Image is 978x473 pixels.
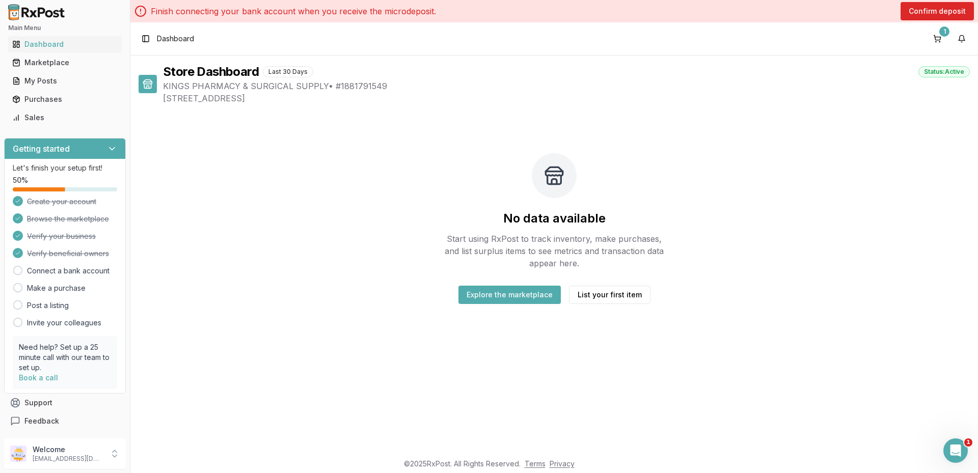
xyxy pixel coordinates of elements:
[11,135,193,173] div: Profile image for AmanthaRate your conversationAmantha•[DATE]
[12,58,118,68] div: Marketplace
[12,76,118,86] div: My Posts
[24,416,59,426] span: Feedback
[4,412,126,430] button: Feedback
[8,53,122,72] a: Marketplace
[19,342,111,373] p: Need help? Set up a 25 minute call with our team to set up.
[569,286,650,304] button: List your first item
[33,455,103,463] p: [EMAIL_ADDRESS][DOMAIN_NAME]
[939,26,949,37] div: 1
[458,286,561,304] button: Explore the marketplace
[440,233,668,269] p: Start using RxPost to track inventory, make purchases, and list surplus items to see metrics and ...
[45,154,78,164] div: Amantha
[943,438,968,463] iframe: Intercom live chat
[163,92,970,104] span: [STREET_ADDRESS]
[151,5,436,17] p: Finish connecting your bank account when you receive the microdeposit.
[8,90,122,108] a: Purchases
[27,197,96,207] span: Create your account
[27,300,69,311] a: Post a listing
[20,72,183,90] p: Hi there 👋
[13,163,117,173] p: Let's finish your setup first!
[263,66,313,77] div: Last 30 Days
[157,34,194,44] span: Dashboard
[503,210,606,227] h2: No data available
[4,73,126,89] button: My Posts
[4,54,126,71] button: Marketplace
[19,373,58,382] a: Book a call
[85,343,120,350] span: Messages
[10,178,194,206] div: Send us a message
[27,248,109,259] span: Verify beneficial owners
[136,318,204,358] button: Help
[10,120,194,173] div: Recent messageProfile image for AmanthaRate your conversationAmantha•[DATE]
[148,16,168,37] img: Profile image for Manuel
[4,394,126,412] button: Support
[525,459,546,468] a: Terms
[68,318,135,358] button: Messages
[21,294,183,314] button: View status page
[163,80,970,92] span: KINGS PHARMACY & SURGICAL SUPPLY • # 1881791549
[27,231,96,241] span: Verify your business
[12,39,118,49] div: Dashboard
[13,143,70,155] h3: Getting started
[929,31,945,47] button: 1
[21,187,170,198] div: Send us a message
[8,24,122,32] h2: Main Menu
[4,36,126,52] button: Dashboard
[20,90,183,107] p: How can we help?
[8,108,122,127] a: Sales
[21,144,41,164] img: Profile image for Amantha
[21,128,183,139] div: Recent message
[45,144,139,152] span: Rate your conversation
[8,72,122,90] a: My Posts
[27,318,101,328] a: Invite your colleagues
[12,113,118,123] div: Sales
[33,444,103,455] p: Welcome
[13,175,28,185] span: 50 %
[27,214,109,224] span: Browse the marketplace
[175,16,194,35] div: Close
[4,91,126,107] button: Purchases
[128,16,149,37] img: Profile image for Amantha
[22,343,45,350] span: Home
[27,283,86,293] a: Make a purchase
[8,35,122,53] a: Dashboard
[964,438,972,447] span: 1
[4,109,126,126] button: Sales
[12,94,118,104] div: Purchases
[550,459,575,468] a: Privacy
[15,216,189,236] button: Search for help
[80,154,108,164] div: • [DATE]
[4,4,69,20] img: RxPost Logo
[20,19,79,36] img: logo
[157,34,194,44] nav: breadcrumb
[10,446,26,462] img: User avatar
[161,343,178,350] span: Help
[918,66,970,77] div: Status: Active
[27,266,110,276] a: Connect a bank account
[901,2,974,20] button: Confirm deposit
[21,221,83,232] span: Search for help
[163,64,259,80] h1: Store Dashboard
[21,279,183,290] div: All services are online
